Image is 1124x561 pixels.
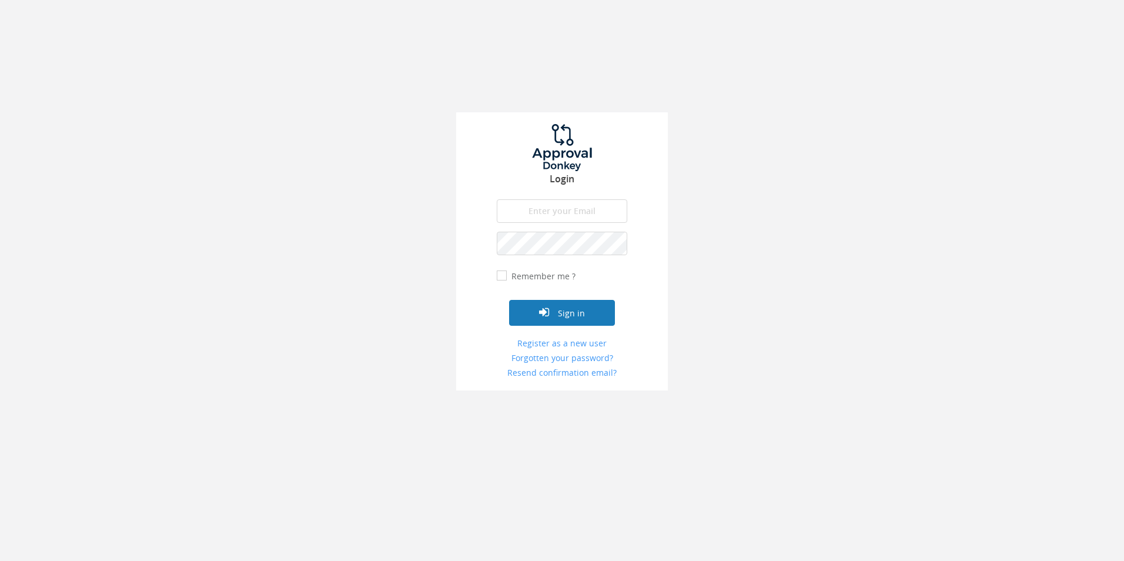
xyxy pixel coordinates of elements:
img: logo.png [518,124,606,171]
label: Remember me ? [509,271,576,282]
a: Resend confirmation email? [497,367,627,379]
input: Enter your Email [497,199,627,223]
a: Forgotten your password? [497,352,627,364]
button: Sign in [509,300,615,326]
h3: Login [456,174,668,185]
a: Register as a new user [497,338,627,349]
